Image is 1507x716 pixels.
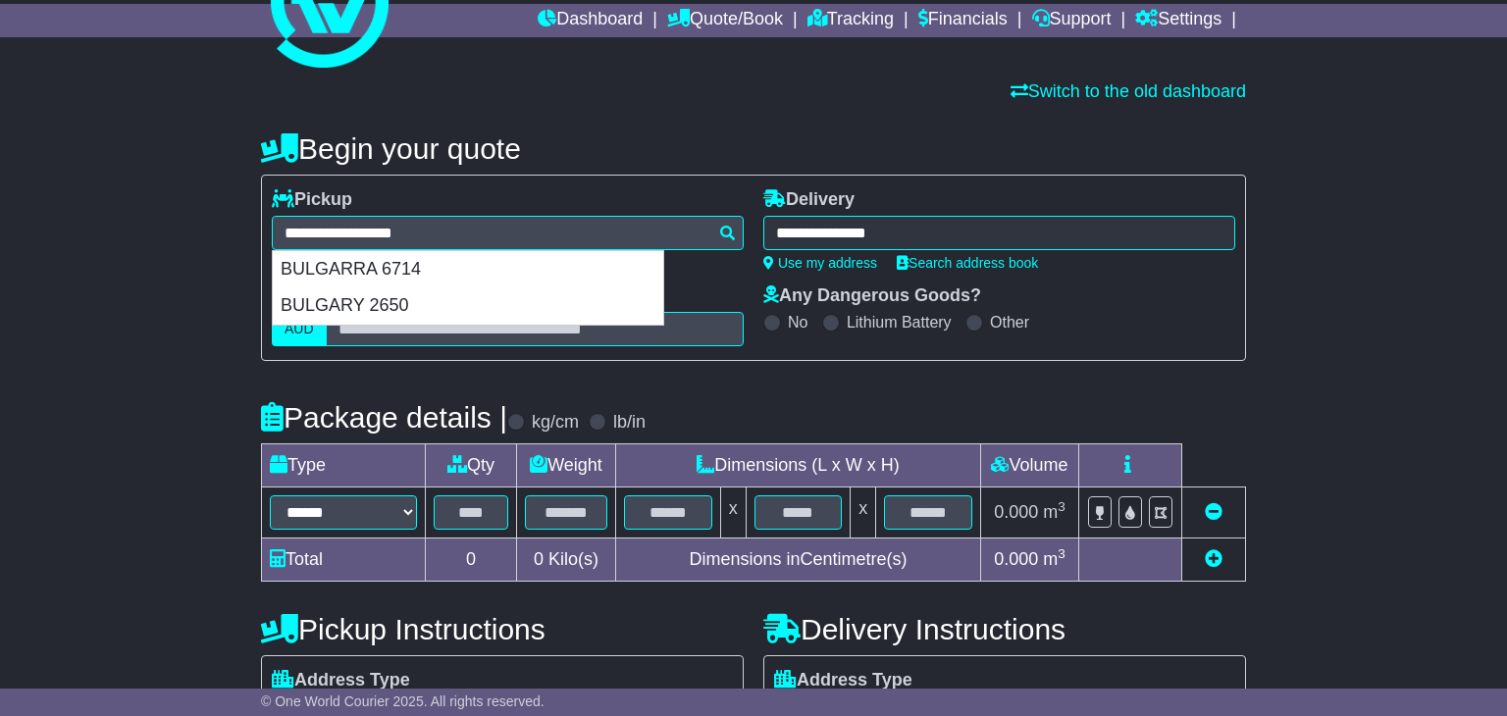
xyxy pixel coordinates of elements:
a: Search address book [897,255,1038,271]
td: Type [262,444,426,487]
td: Dimensions (L x W x H) [615,444,980,487]
label: No [788,313,807,332]
td: Total [262,538,426,582]
td: 0 [426,538,517,582]
div: BULGARRA 6714 [273,251,663,288]
td: Kilo(s) [517,538,616,582]
td: x [851,487,876,538]
label: Delivery [763,189,855,211]
label: Address Type [272,670,410,691]
label: Address Type [774,670,912,691]
label: Pickup [272,189,352,211]
label: kg/cm [532,412,579,434]
a: Add new item [1205,549,1222,569]
sup: 3 [1058,546,1065,561]
a: Support [1032,4,1112,37]
td: Weight [517,444,616,487]
td: Dimensions in Centimetre(s) [615,538,980,582]
span: m [1043,549,1065,569]
a: Remove this item [1205,502,1222,522]
span: 0.000 [994,549,1038,569]
label: Lithium Battery [847,313,952,332]
span: © One World Courier 2025. All rights reserved. [261,693,545,709]
a: Settings [1135,4,1221,37]
span: 0 [534,549,544,569]
label: lb/in [613,412,646,434]
a: Dashboard [538,4,643,37]
sup: 3 [1058,499,1065,514]
span: 0.000 [994,502,1038,522]
td: Qty [426,444,517,487]
a: Quote/Book [667,4,783,37]
a: Financials [918,4,1008,37]
h4: Delivery Instructions [763,613,1246,645]
h4: Begin your quote [261,132,1246,165]
td: x [720,487,746,538]
a: Switch to the old dashboard [1011,81,1246,101]
span: m [1043,502,1065,522]
td: Volume [980,444,1078,487]
div: BULGARY 2650 [273,287,663,325]
label: Other [990,313,1029,332]
h4: Package details | [261,401,507,434]
label: Any Dangerous Goods? [763,285,981,307]
h4: Pickup Instructions [261,613,744,645]
a: Tracking [807,4,894,37]
a: Use my address [763,255,877,271]
label: AUD [272,312,327,346]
